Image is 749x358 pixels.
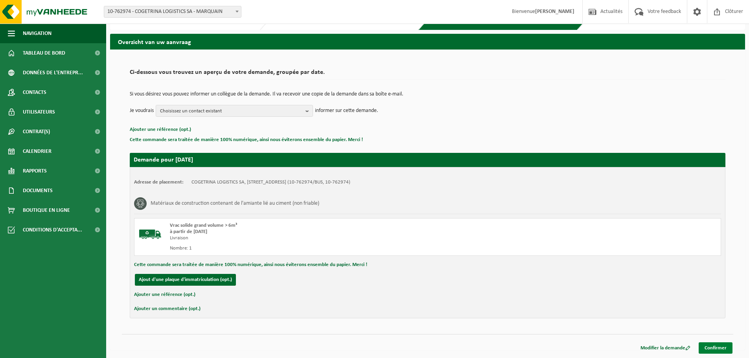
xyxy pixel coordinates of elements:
button: Ajouter un commentaire (opt.) [134,304,201,314]
h2: Ci-dessous vous trouvez un aperçu de votre demande, groupée par date. [130,69,725,80]
td: COGETRINA LOGISTICS SA, [STREET_ADDRESS] (10-762974/BUS, 10-762974) [191,179,350,185]
h2: Overzicht van uw aanvraag [110,34,745,49]
span: Calendrier [23,141,52,161]
span: Navigation [23,24,52,43]
div: Nombre: 1 [170,245,459,252]
span: 10-762974 - COGETRINA LOGISTICS SA - MARQUAIN [104,6,241,18]
div: Livraison [170,235,459,241]
span: Choisissez un contact existant [160,105,302,117]
span: Contacts [23,83,46,102]
a: Confirmer [699,342,732,354]
span: Contrat(s) [23,122,50,141]
button: Cette commande sera traitée de manière 100% numérique, ainsi nous éviterons ensemble du papier. M... [134,260,367,270]
span: Vrac solide grand volume > 6m³ [170,223,237,228]
a: Modifier la demande [635,342,696,354]
strong: [PERSON_NAME] [535,9,574,15]
h3: Matériaux de construction contenant de l'amiante lié au ciment (non friable) [151,197,319,210]
p: informer sur cette demande. [315,105,378,117]
button: Choisissez un contact existant [156,105,313,117]
strong: à partir de [DATE] [170,229,207,234]
span: Documents [23,181,53,200]
strong: Adresse de placement: [134,180,184,185]
span: Données de l'entrepr... [23,63,83,83]
p: Si vous désirez vous pouvez informer un collègue de la demande. Il va recevoir une copie de la de... [130,92,725,97]
button: Ajout d'une plaque d'immatriculation (opt.) [135,274,236,286]
p: Je voudrais [130,105,154,117]
span: Conditions d'accepta... [23,220,82,240]
span: Boutique en ligne [23,200,70,220]
button: Ajouter une référence (opt.) [130,125,191,135]
img: BL-SO-LV.png [138,222,162,246]
span: Tableau de bord [23,43,65,63]
span: Utilisateurs [23,102,55,122]
strong: Demande pour [DATE] [134,157,193,163]
span: Rapports [23,161,47,181]
button: Ajouter une référence (opt.) [134,290,195,300]
span: 10-762974 - COGETRINA LOGISTICS SA - MARQUAIN [104,6,241,17]
button: Cette commande sera traitée de manière 100% numérique, ainsi nous éviterons ensemble du papier. M... [130,135,363,145]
